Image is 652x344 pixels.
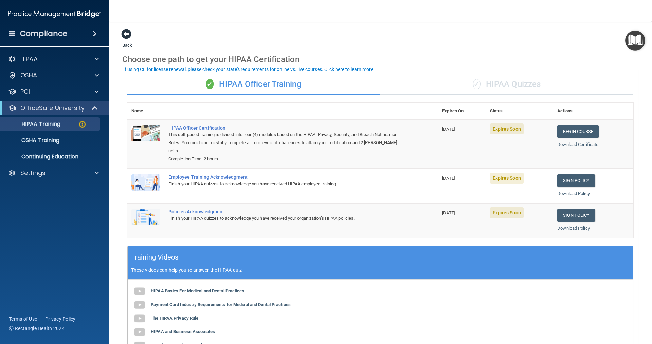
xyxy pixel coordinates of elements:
div: Finish your HIPAA quizzes to acknowledge you have received HIPAA employee training. [168,180,404,188]
a: Back [122,35,132,48]
p: These videos can help you to answer the HIPAA quiz [131,267,630,273]
span: Ⓒ Rectangle Health 2024 [9,325,65,332]
th: Actions [553,103,633,119]
th: Status [486,103,554,119]
p: OfficeSafe University [20,104,85,112]
img: gray_youtube_icon.38fcd6cc.png [133,285,146,298]
p: Continuing Education [4,153,97,160]
a: Begin Course [557,125,599,138]
a: Privacy Policy [45,316,76,322]
a: HIPAA Officer Certification [168,125,404,131]
a: Sign Policy [557,174,595,187]
a: Download Policy [557,191,590,196]
h5: Training Videos [131,251,179,263]
a: PCI [8,88,99,96]
div: If using CE for license renewal, please check your state's requirements for online vs. live cours... [123,67,375,72]
a: Download Certificate [557,142,598,147]
a: HIPAA [8,55,99,63]
button: Open Resource Center [625,31,645,51]
p: OSHA Training [4,137,59,144]
a: Sign Policy [557,209,595,222]
h4: Compliance [20,29,67,38]
b: Payment Card Industry Requirements for Medical and Dental Practices [151,302,291,307]
span: Expires Soon [490,173,524,184]
img: warning-circle.0cc9ac19.png [78,120,87,129]
img: gray_youtube_icon.38fcd6cc.png [133,312,146,325]
img: gray_youtube_icon.38fcd6cc.png [133,325,146,339]
span: ✓ [473,79,481,89]
a: OfficeSafe University [8,104,98,112]
img: gray_youtube_icon.38fcd6cc.png [133,298,146,312]
span: [DATE] [442,127,455,132]
span: Expires Soon [490,123,524,134]
span: [DATE] [442,176,455,181]
button: If using CE for license renewal, please check your state's requirements for online vs. live cours... [122,66,376,73]
div: Completion Time: 2 hours [168,155,404,163]
p: Settings [20,169,46,177]
div: Employee Training Acknowledgment [168,174,404,180]
a: OSHA [8,71,99,79]
div: Policies Acknowledgment [168,209,404,214]
p: PCI [20,88,30,96]
b: HIPAA Basics For Medical and Dental Practices [151,288,244,293]
a: Terms of Use [9,316,37,322]
div: Finish your HIPAA quizzes to acknowledge you have received your organization’s HIPAA policies. [168,214,404,223]
b: HIPAA and Business Associates [151,329,215,334]
img: PMB logo [8,7,101,21]
span: ✓ [206,79,214,89]
div: Choose one path to get your HIPAA Certification [122,50,638,69]
div: This self-paced training is divided into four (4) modules based on the HIPAA, Privacy, Security, ... [168,131,404,155]
th: Expires On [438,103,486,119]
a: Download Policy [557,226,590,231]
th: Name [127,103,164,119]
div: HIPAA Quizzes [380,74,633,95]
p: OSHA [20,71,37,79]
b: The HIPAA Privacy Rule [151,316,198,321]
div: HIPAA Officer Training [127,74,380,95]
p: HIPAA Training [4,121,60,128]
span: Expires Soon [490,207,524,218]
p: HIPAA [20,55,38,63]
a: Settings [8,169,99,177]
iframe: Drift Widget Chat Controller [535,296,644,323]
span: [DATE] [442,210,455,215]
